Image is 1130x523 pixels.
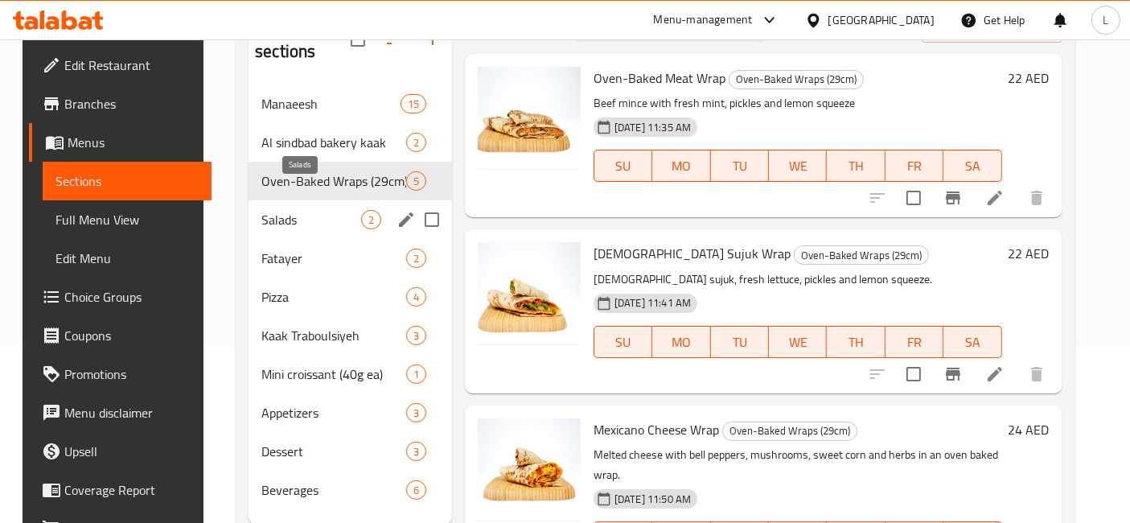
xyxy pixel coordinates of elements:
div: items [406,133,426,152]
h6: 22 AED [1009,242,1050,265]
span: Al sindbad bakery kaak [261,133,406,152]
h6: 22 AED [1009,67,1050,89]
span: Menus [68,133,199,152]
img: Mexicano Cheese Wrap [478,418,581,521]
span: MO [659,331,704,354]
span: Coupons [64,326,199,345]
div: items [406,403,426,422]
span: [DATE] 11:35 AM [608,120,697,135]
div: Oven-Baked Wraps (29cm)5 [249,162,452,200]
span: TH [833,154,878,178]
div: Salads2edit [249,200,452,239]
span: Fatayer [261,249,406,268]
span: [DEMOGRAPHIC_DATA] Sujuk Wrap [594,241,791,266]
div: items [361,210,381,229]
button: TH [827,150,885,182]
div: Al sindbad bakery kaak2 [249,123,452,162]
h2: Menu sections [255,15,351,64]
p: [DEMOGRAPHIC_DATA] sujuk, fresh lettuce, pickles and lemon squeeze. [594,270,1002,290]
a: Sections [43,162,212,200]
span: Manaeesh [261,94,401,113]
h6: 24 AED [1009,418,1050,441]
span: Appetizers [261,403,406,422]
span: Oven-Baked Wraps (29cm) [795,246,928,265]
span: Dessert [261,442,406,461]
span: Beverages [261,480,406,500]
button: WE [769,326,827,358]
span: 2 [407,251,425,266]
span: Promotions [64,364,199,384]
span: Edit Menu [55,249,199,268]
span: Pizza [261,287,406,307]
a: Edit Menu [43,239,212,278]
span: Upsell [64,442,199,461]
div: Kaak Traboulsiyeh [261,326,406,345]
p: Beef mince with fresh mint, pickles and lemon squeeze [594,93,1002,113]
div: Menu-management [654,10,753,30]
span: 2 [362,212,380,228]
img: Lebanese Sujuk Wrap [478,242,581,345]
a: Branches [29,84,212,123]
span: FR [892,331,937,354]
span: Oven-Baked Wraps (29cm) [261,171,406,191]
span: 15 [401,97,425,112]
button: SU [594,326,652,358]
button: FR [886,150,943,182]
div: Mini croissant (40g ea)1 [249,355,452,393]
div: Kaak Traboulsiyeh3 [249,316,452,355]
a: Menu disclaimer [29,393,212,432]
button: edit [394,208,418,232]
a: Choice Groups [29,278,212,316]
span: 5 [407,174,425,189]
a: Coupons [29,316,212,355]
button: SU [594,150,652,182]
div: Pizza4 [249,278,452,316]
div: items [406,364,426,384]
span: Mini croissant (40g ea) [261,364,406,384]
a: Promotions [29,355,212,393]
span: SA [950,154,995,178]
span: Oven-Baked Wraps (29cm) [729,70,863,89]
span: Oven-Baked Meat Wrap [594,66,725,90]
span: Mexicano Cheese Wrap [594,418,719,442]
a: Coverage Report [29,471,212,509]
button: MO [652,150,710,182]
span: Select to update [897,357,931,391]
span: Full Menu View [55,210,199,229]
span: TU [717,331,762,354]
a: Menus [29,123,212,162]
span: WE [775,154,820,178]
button: Branch-specific-item [934,179,972,217]
span: Menu disclaimer [64,403,199,422]
button: FR [886,326,943,358]
div: items [406,171,426,191]
span: SA [950,331,995,354]
a: Upsell [29,432,212,471]
div: items [406,480,426,500]
span: 3 [407,406,425,421]
img: Oven-Baked Meat Wrap [478,67,581,170]
span: WE [775,331,820,354]
span: Salads [261,210,361,229]
span: TU [717,154,762,178]
a: Edit menu item [985,188,1005,208]
button: MO [652,326,710,358]
a: Full Menu View [43,200,212,239]
span: 2 [407,135,425,150]
div: Appetizers3 [249,393,452,432]
span: [DATE] 11:41 AM [608,295,697,311]
span: TH [833,331,878,354]
p: Melted cheese with bell peppers, mushrooms, sweet corn and herbs in an oven baked wrap. [594,445,1002,485]
nav: Menu sections [249,78,452,516]
button: WE [769,150,827,182]
button: TU [711,326,769,358]
span: FR [892,154,937,178]
div: Oven-Baked Wraps (29cm) [794,245,929,265]
button: Branch-specific-item [934,355,972,393]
